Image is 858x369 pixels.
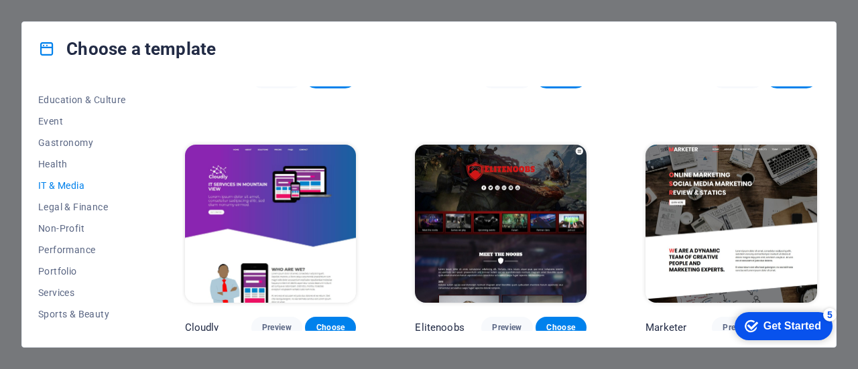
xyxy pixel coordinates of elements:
[40,15,97,27] div: Get Started
[38,325,126,346] button: Trades
[38,116,126,127] span: Event
[38,94,126,105] span: Education & Culture
[38,244,126,255] span: Performance
[262,322,292,333] span: Preview
[38,223,126,234] span: Non-Profit
[38,303,126,325] button: Sports & Beauty
[646,321,686,334] p: Marketer
[38,153,126,175] button: Health
[38,38,216,60] h4: Choose a template
[546,322,576,333] span: Choose
[38,180,126,191] span: IT & Media
[38,137,126,148] span: Gastronomy
[415,321,464,334] p: Elitenoobs
[38,159,126,169] span: Health
[38,266,126,277] span: Portfolio
[38,132,126,153] button: Gastronomy
[316,322,345,333] span: Choose
[38,175,126,196] button: IT & Media
[646,145,817,303] img: Marketer
[38,330,126,341] span: Trades
[38,282,126,303] button: Services
[492,322,522,333] span: Preview
[38,309,126,319] span: Sports & Beauty
[38,202,126,212] span: Legal & Finance
[99,3,113,16] div: 5
[185,145,357,303] img: Cloudly
[536,317,587,338] button: Choose
[305,317,356,338] button: Choose
[38,287,126,298] span: Services
[481,317,532,338] button: Preview
[11,7,109,35] div: Get Started 5 items remaining, 0% complete
[38,89,126,110] button: Education & Culture
[712,317,763,338] button: Preview
[38,110,126,132] button: Event
[38,196,126,218] button: Legal & Finance
[38,218,126,239] button: Non-Profit
[723,322,752,333] span: Preview
[415,145,587,303] img: Elitenoobs
[38,239,126,261] button: Performance
[38,261,126,282] button: Portfolio
[251,317,302,338] button: Preview
[185,321,219,334] p: Cloudly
